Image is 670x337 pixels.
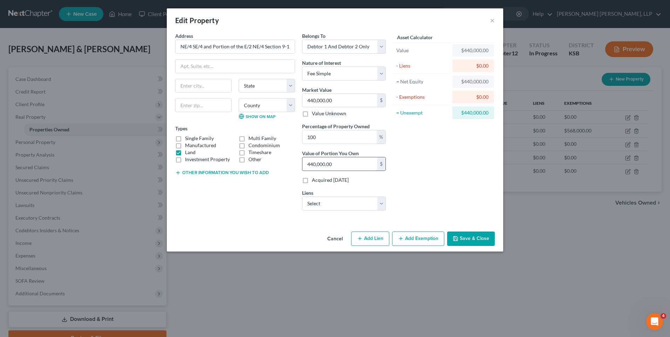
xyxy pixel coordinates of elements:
[322,232,348,246] button: Cancel
[458,109,488,116] div: $440,000.00
[302,157,377,171] input: 0.00
[175,170,269,176] button: Other information you wish to add
[175,125,187,132] label: Types
[248,142,280,149] label: Condominium
[396,109,449,116] div: = Unexempt
[396,47,449,54] div: Value
[302,150,359,157] label: Value of Portion You Own
[302,94,377,107] input: 0.00
[392,232,444,246] button: Add Exemption
[377,130,385,144] div: %
[351,232,389,246] button: Add Lien
[302,59,341,67] label: Nature of Interest
[646,313,663,330] iframe: Intercom live chat
[458,62,488,69] div: $0.00
[447,232,495,246] button: Save & Close
[248,149,271,156] label: Timeshare
[248,135,276,142] label: Multi Family
[397,34,433,41] label: Asset Calculator
[248,156,261,163] label: Other
[312,110,346,117] label: Value Unknown
[302,189,313,197] label: Liens
[312,177,349,184] label: Acquired [DATE]
[302,33,326,39] span: Belongs To
[458,47,488,54] div: $440,000.00
[185,156,230,163] label: Investment Property
[176,79,231,92] input: Enter city...
[175,33,193,39] span: Address
[377,94,385,107] div: $
[185,142,216,149] label: Manufactured
[185,135,214,142] label: Single Family
[458,78,488,85] div: $440,000.00
[458,94,488,101] div: $0.00
[490,16,495,25] button: ×
[302,86,331,94] label: Market Value
[176,40,295,53] input: Enter address...
[175,98,232,112] input: Enter zip...
[396,62,449,69] div: - Liens
[661,313,666,319] span: 4
[175,15,219,25] div: Edit Property
[302,130,377,144] input: 0.00
[302,123,370,130] label: Percentage of Property Owned
[176,60,295,73] input: Apt, Suite, etc...
[377,157,385,171] div: $
[239,114,275,119] a: Show on Map
[185,149,196,156] label: Land
[396,94,449,101] div: - Exemptions
[396,78,449,85] div: = Net Equity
